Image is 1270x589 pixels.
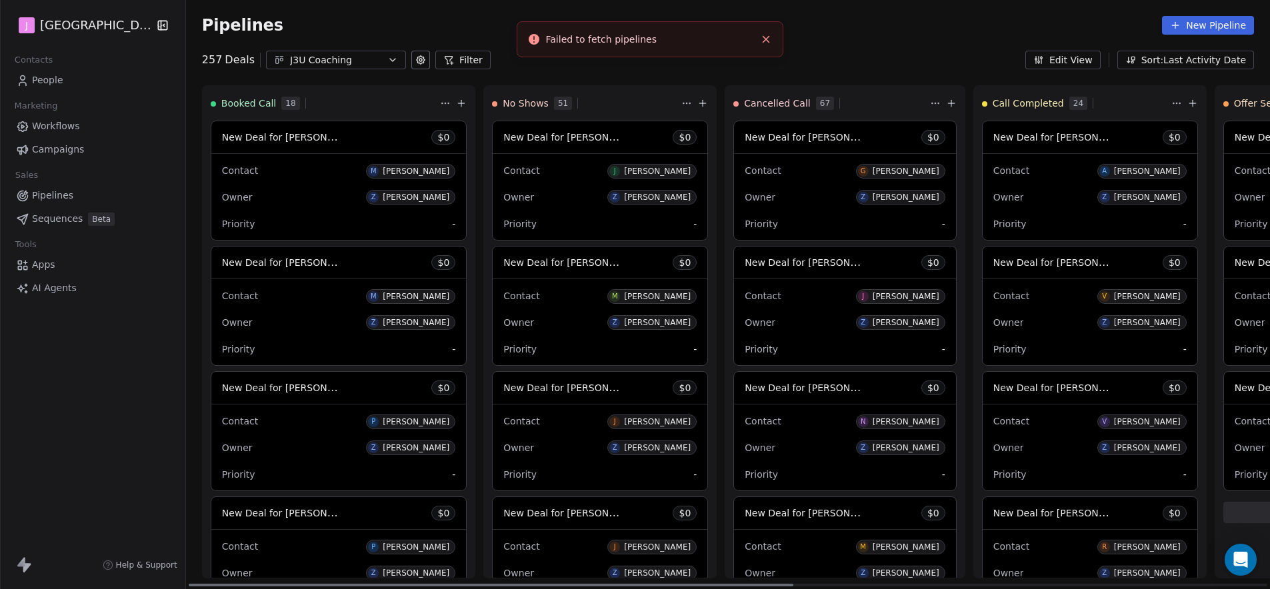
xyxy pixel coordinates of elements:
[503,165,539,176] span: Contact
[222,131,363,143] span: New Deal for [PERSON_NAME]
[745,506,885,519] span: New Deal for [PERSON_NAME]
[9,50,59,70] span: Contacts
[1162,16,1254,35] button: New Pipeline
[993,165,1029,176] span: Contact
[745,442,775,453] span: Owner
[1183,217,1187,231] span: -
[383,193,449,202] div: [PERSON_NAME]
[1114,167,1181,176] div: [PERSON_NAME]
[503,317,534,328] span: Owner
[32,73,63,87] span: People
[290,53,382,67] div: J3U Coaching
[927,256,939,269] span: $ 0
[993,568,1024,578] span: Owner
[222,381,363,394] span: New Deal for [PERSON_NAME]
[693,217,697,231] span: -
[32,143,84,157] span: Campaigns
[993,192,1024,203] span: Owner
[88,213,115,226] span: Beta
[860,542,866,552] div: M
[624,417,691,426] div: [PERSON_NAME]
[614,542,616,552] div: J
[11,185,175,207] a: Pipelines
[1235,317,1265,328] span: Owner
[32,119,80,133] span: Workflows
[745,541,781,552] span: Contact
[222,541,258,552] span: Contact
[503,469,537,480] span: Priority
[624,318,691,327] div: [PERSON_NAME]
[873,417,939,426] div: [PERSON_NAME]
[745,291,781,301] span: Contact
[503,344,537,354] span: Priority
[492,371,708,491] div: New Deal for [PERSON_NAME]$0ContactJ[PERSON_NAME]OwnerZ[PERSON_NAME]Priority-
[503,192,534,203] span: Owner
[383,167,449,176] div: [PERSON_NAME]
[11,254,175,276] a: Apps
[614,416,616,427] div: J
[225,52,255,68] span: Deals
[437,506,449,520] span: $ 0
[613,317,617,328] div: Z
[492,246,708,366] div: New Deal for [PERSON_NAME]$0ContactM[PERSON_NAME]OwnerZ[PERSON_NAME]Priority-
[11,208,175,230] a: SequencesBeta
[982,121,1198,241] div: New Deal for [PERSON_NAME]$0ContactA[PERSON_NAME]OwnerZ[PERSON_NAME]Priority-
[745,317,775,328] span: Owner
[383,417,449,426] div: [PERSON_NAME]
[103,560,177,570] a: Help & Support
[16,14,147,37] button: J[GEOGRAPHIC_DATA]
[1169,131,1181,144] span: $ 0
[993,317,1024,328] span: Owner
[982,246,1198,366] div: New Deal for [PERSON_NAME]$0ContactV[PERSON_NAME]OwnerZ[PERSON_NAME]Priority-
[612,291,618,302] div: M
[873,568,939,578] div: [PERSON_NAME]
[554,97,572,110] span: 51
[371,416,375,427] div: P
[503,416,539,426] span: Contact
[222,317,253,328] span: Owner
[211,246,467,366] div: New Deal for [PERSON_NAME]$0ContactM[PERSON_NAME]OwnerZ[PERSON_NAME]Priority-
[982,86,1169,121] div: Call Completed24
[1169,381,1181,394] span: $ 0
[222,192,253,203] span: Owner
[816,97,834,110] span: 67
[221,97,276,110] span: Booked Call
[222,442,253,453] span: Owner
[982,371,1198,491] div: New Deal for [PERSON_NAME]$0ContactV[PERSON_NAME]OwnerZ[PERSON_NAME]Priority-
[993,442,1024,453] span: Owner
[624,568,691,578] div: [PERSON_NAME]
[1102,166,1107,177] div: A
[371,568,376,578] div: Z
[1114,568,1181,578] div: [PERSON_NAME]
[942,468,945,481] span: -
[873,318,939,327] div: [PERSON_NAME]
[745,568,775,578] span: Owner
[757,31,775,48] button: Close toast
[1235,469,1268,480] span: Priority
[1225,544,1257,576] div: Open Intercom Messenger
[1235,442,1265,453] span: Owner
[1114,542,1181,552] div: [PERSON_NAME]
[32,212,83,226] span: Sequences
[32,189,73,203] span: Pipelines
[383,568,449,578] div: [PERSON_NAME]
[371,166,377,177] div: M
[624,292,691,301] div: [PERSON_NAME]
[733,246,956,366] div: New Deal for [PERSON_NAME]$0ContactJ[PERSON_NAME]OwnerZ[PERSON_NAME]Priority-
[613,442,617,453] div: Z
[1102,291,1107,302] div: V
[1102,542,1107,552] div: R
[861,317,865,328] div: Z
[745,416,781,426] span: Contact
[873,542,939,552] div: [PERSON_NAME]
[861,192,865,203] div: Z
[1102,442,1107,453] div: Z
[211,86,438,121] div: Booked Call18
[11,69,175,91] a: People
[1114,292,1181,301] div: [PERSON_NAME]
[371,291,377,302] div: M
[993,344,1027,354] span: Priority
[993,291,1029,301] span: Contact
[40,17,152,34] span: [GEOGRAPHIC_DATA]
[383,318,449,327] div: [PERSON_NAME]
